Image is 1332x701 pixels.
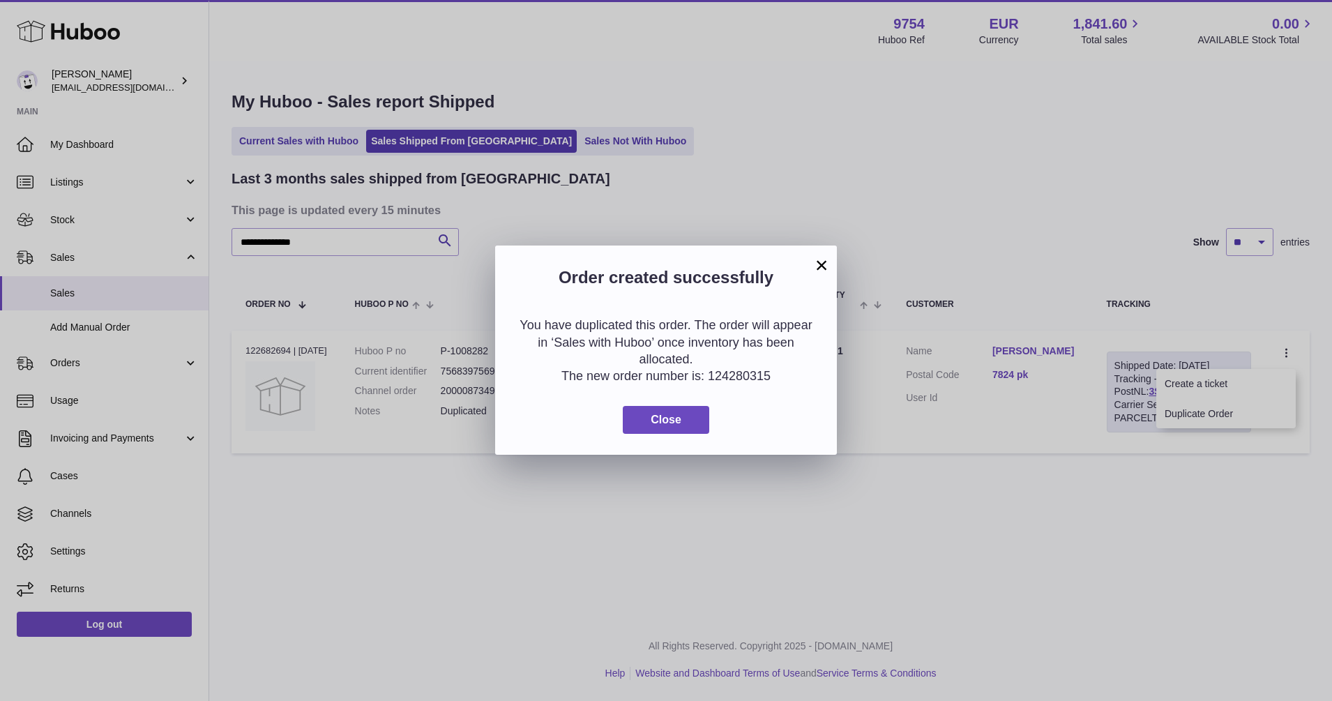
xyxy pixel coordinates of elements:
[813,257,830,273] button: ×
[651,414,681,425] span: Close
[516,266,816,296] h2: Order created successfully
[516,317,816,368] p: You have duplicated this order. The order will appear in ‘Sales with Huboo’ once inventory has be...
[516,368,816,384] p: The new order number is: 124280315
[623,406,709,435] button: Close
